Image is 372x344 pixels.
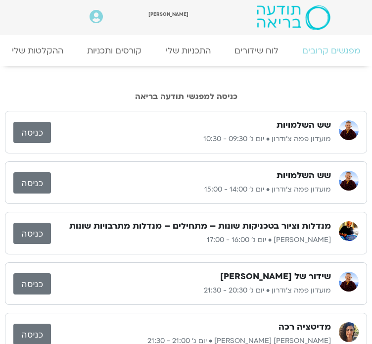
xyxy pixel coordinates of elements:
p: [PERSON_NAME] • יום ג׳ 16:00 - 17:00 [51,234,331,246]
a: כניסה [13,122,51,143]
a: לוח שידורים [223,41,290,61]
img: איתן קדמי [339,221,359,241]
h3: מנדלות וציור בטכניקות שונות – מתחילים – מנדלות מתרבויות שונות [69,220,331,232]
a: כניסה [13,273,51,295]
img: מועדון פמה צ'ודרון [339,120,359,140]
h3: שש השלמויות [277,119,331,131]
h3: מדיטציה רכה [279,321,331,333]
span: [PERSON_NAME] [148,11,188,17]
img: מועדון פמה צ'ודרון [339,272,359,292]
img: מועדון פמה צ'ודרון [339,171,359,191]
h2: כניסה למפגשי תודעה בריאה [5,92,367,101]
a: כניסה [13,223,51,244]
a: כניסה [13,172,51,194]
a: מפגשים קרובים [290,41,372,61]
p: מועדון פמה צ'ודרון • יום ג׳ 20:30 - 21:30 [51,285,331,296]
img: סיון גל גוטמן [339,322,359,342]
p: מועדון פמה צ'ודרון • יום ג׳ 14:00 - 15:00 [51,184,331,196]
a: התכניות שלי [153,41,222,61]
h3: שידור של [PERSON_NAME] [220,271,331,283]
h3: שש השלמויות [277,170,331,182]
a: קורסים ותכניות [75,41,153,61]
p: מועדון פמה צ'ודרון • יום ג׳ 09:30 - 10:30 [51,133,331,145]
